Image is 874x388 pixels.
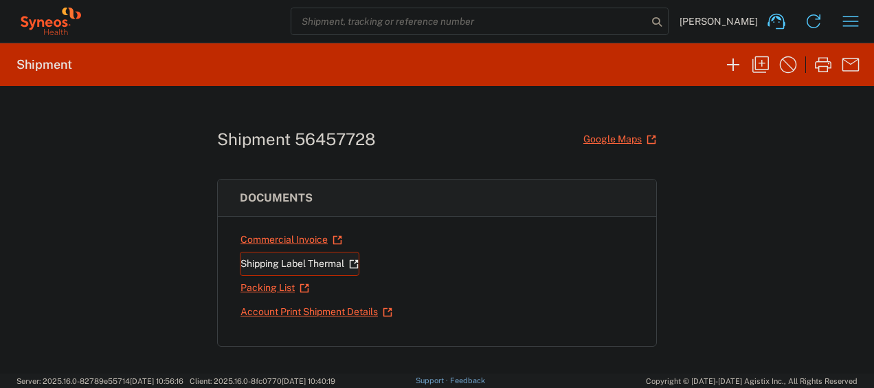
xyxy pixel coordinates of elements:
[190,377,335,385] span: Client: 2025.16.0-8fc0770
[217,129,376,149] h1: Shipment 56457728
[16,56,72,73] h2: Shipment
[680,15,758,28] span: [PERSON_NAME]
[240,191,313,204] span: Documents
[240,252,359,276] a: Shipping Label Thermal
[583,127,657,151] a: Google Maps
[130,377,183,385] span: [DATE] 10:56:16
[646,375,858,387] span: Copyright © [DATE]-[DATE] Agistix Inc., All Rights Reserved
[16,377,183,385] span: Server: 2025.16.0-82789e55714
[240,276,310,300] a: Packing List
[291,8,647,34] input: Shipment, tracking or reference number
[450,376,485,385] a: Feedback
[416,376,450,385] a: Support
[282,377,335,385] span: [DATE] 10:40:19
[240,228,343,252] a: Commercial Invoice
[240,300,393,324] a: Account Print Shipment Details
